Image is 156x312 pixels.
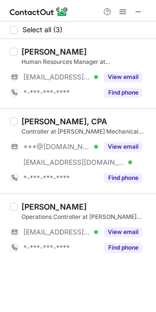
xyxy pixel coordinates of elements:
[23,142,91,151] span: ***@[DOMAIN_NAME]
[23,228,91,236] span: [EMAIL_ADDRESS][DOMAIN_NAME]
[21,213,150,221] div: Operations Controller at [PERSON_NAME] Group
[21,58,150,66] div: Human Resources Manager at [PERSON_NAME] Mechanical Contractor, Inc.
[23,73,91,81] span: [EMAIL_ADDRESS][DOMAIN_NAME]
[10,6,68,18] img: ContactOut v5.3.10
[104,227,142,237] button: Reveal Button
[104,88,142,97] button: Reveal Button
[104,173,142,183] button: Reveal Button
[104,243,142,253] button: Reveal Button
[104,72,142,82] button: Reveal Button
[21,202,87,212] div: [PERSON_NAME]
[104,142,142,152] button: Reveal Button
[23,158,125,167] span: [EMAIL_ADDRESS][DOMAIN_NAME]
[21,117,107,126] div: [PERSON_NAME], CPA
[22,26,62,34] span: Select all (3)
[21,127,150,136] div: Controller at [PERSON_NAME] Mechanical Contractor, Inc.
[21,47,87,57] div: [PERSON_NAME]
